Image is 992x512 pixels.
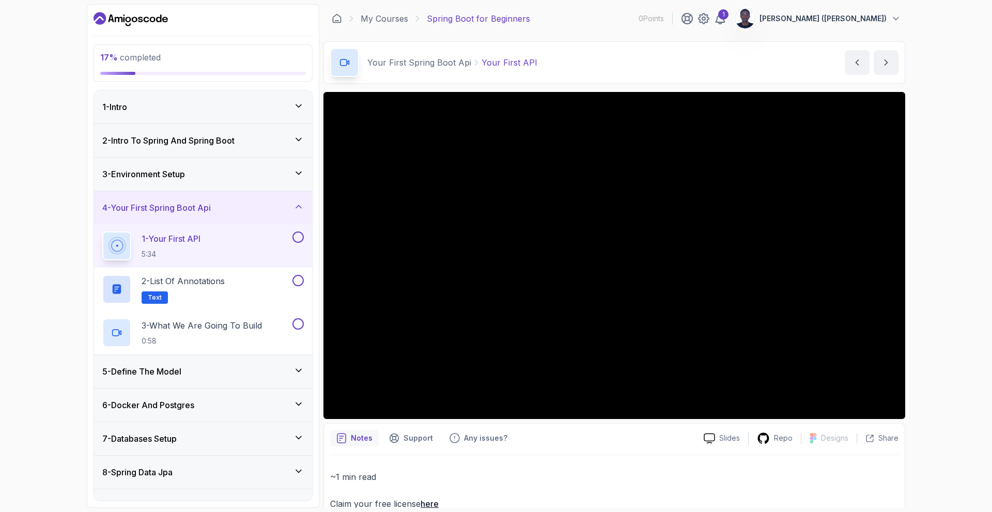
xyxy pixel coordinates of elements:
[94,90,312,123] button: 1-Intro
[102,318,304,347] button: 3-What We Are Going To Build0:58
[383,430,439,446] button: Support button
[94,389,312,422] button: 6-Docker And Postgres
[718,9,729,20] div: 1
[102,231,304,260] button: 1-Your First API5:34
[102,365,181,378] h3: 5 - Define The Model
[94,11,168,27] a: Dashboard
[330,470,898,484] p: ~1 min read
[404,433,433,443] p: Support
[874,50,898,75] button: next content
[427,12,530,25] p: Spring Boot for Beginners
[845,50,870,75] button: previous content
[142,275,225,287] p: 2 - List of Annotations
[94,456,312,489] button: 8-Spring Data Jpa
[102,275,304,304] button: 2-List of AnnotationsText
[714,12,726,25] a: 1
[330,430,379,446] button: notes button
[102,101,127,113] h3: 1 - Intro
[94,158,312,191] button: 3-Environment Setup
[332,13,342,24] a: Dashboard
[482,56,537,69] p: Your First API
[142,319,262,332] p: 3 - What We Are Going To Build
[100,52,161,63] span: completed
[735,8,901,29] button: user profile image[PERSON_NAME] ([PERSON_NAME])
[760,13,887,24] p: [PERSON_NAME] ([PERSON_NAME])
[102,500,130,512] h3: 9 - Crud
[821,433,848,443] p: Designs
[695,433,748,444] a: Slides
[102,134,235,147] h3: 2 - Intro To Spring And Spring Boot
[857,433,898,443] button: Share
[102,399,194,411] h3: 6 - Docker And Postgres
[878,433,898,443] p: Share
[102,168,185,180] h3: 3 - Environment Setup
[323,92,905,419] iframe: 1 - Your First API
[719,433,740,443] p: Slides
[102,466,173,478] h3: 8 - Spring Data Jpa
[464,433,507,443] p: Any issues?
[443,430,514,446] button: Feedback button
[361,12,408,25] a: My Courses
[142,232,200,245] p: 1 - Your First API
[94,124,312,157] button: 2-Intro To Spring And Spring Boot
[94,422,312,455] button: 7-Databases Setup
[774,433,793,443] p: Repo
[100,52,118,63] span: 17 %
[102,432,177,445] h3: 7 - Databases Setup
[94,355,312,388] button: 5-Define The Model
[330,497,898,511] p: Claim your free license
[142,336,262,346] p: 0:58
[421,499,439,509] a: here
[735,9,755,28] img: user profile image
[639,13,664,24] p: 0 Points
[367,56,471,69] p: Your First Spring Boot Api
[351,433,373,443] p: Notes
[749,432,801,445] a: Repo
[142,249,200,259] p: 5:34
[94,191,312,224] button: 4-Your First Spring Boot Api
[102,201,211,214] h3: 4 - Your First Spring Boot Api
[148,293,162,302] span: Text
